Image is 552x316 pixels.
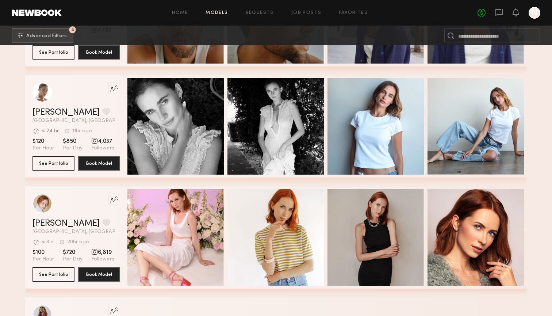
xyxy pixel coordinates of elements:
button: See Portfolio [32,267,74,282]
span: [GEOGRAPHIC_DATA], [GEOGRAPHIC_DATA] [32,229,120,235]
span: [GEOGRAPHIC_DATA], [GEOGRAPHIC_DATA] [32,118,120,123]
span: $100 [32,249,54,256]
a: Favorites [339,11,368,15]
span: Per Day [63,256,83,263]
button: Book Model [78,45,120,60]
div: < 24 hr [42,129,59,134]
button: See Portfolio [32,45,74,60]
button: Book Model [78,267,120,282]
a: [PERSON_NAME] [32,108,100,117]
a: N [529,7,540,19]
span: $120 [32,138,54,145]
div: < 3 d [42,240,54,245]
button: See Portfolio [32,156,74,171]
button: Book Model [78,156,120,171]
div: 11hr ago [72,129,92,134]
span: 6,819 [91,249,114,256]
span: Per Day [63,145,83,152]
span: Per Hour [32,145,54,152]
a: [PERSON_NAME] [32,219,100,228]
span: Per Hour [32,256,54,263]
span: 4,037 [91,138,114,145]
a: Home [172,11,188,15]
span: Advanced Filters [26,34,67,39]
a: Models [206,11,228,15]
span: $720 [63,249,83,256]
span: $850 [63,138,83,145]
a: Job Posts [291,11,322,15]
div: 20hr ago [67,240,89,245]
span: 3 [72,28,74,31]
span: Followers [91,145,114,152]
span: Followers [91,256,114,263]
a: Requests [246,11,274,15]
button: 3Advanced Filters [12,28,73,43]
